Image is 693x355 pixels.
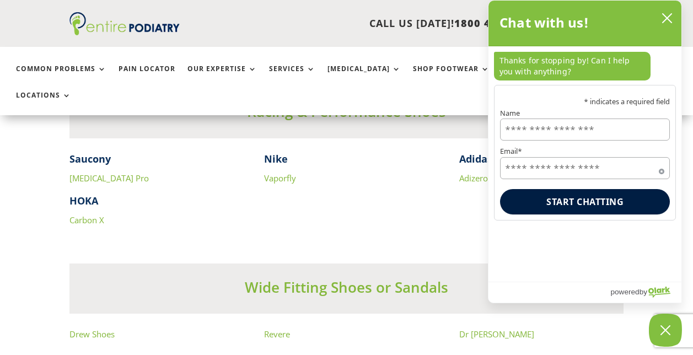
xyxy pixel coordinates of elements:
a: Shop Footwear [413,65,490,89]
strong: Adidas [459,152,492,165]
button: Close Chatbox [649,314,682,347]
label: Email* [500,148,670,155]
p: * indicates a required field [500,98,670,105]
a: Revere [264,329,290,340]
a: Carbon X [69,214,104,225]
a: Our Expertise [187,65,257,89]
strong: Nike [264,152,288,165]
button: Start chatting [500,189,670,214]
a: Locations [16,92,71,115]
span: Required field [659,166,664,172]
h3: Wide Fitting Shoes or Sandals [69,277,624,303]
strong: Saucony [69,152,111,165]
label: Name [500,110,670,117]
a: Powered by Olark [610,282,681,303]
p: CALL US [DATE]! [194,17,533,31]
a: Drew Shoes [69,329,115,340]
a: Adizero Adios Pro [459,173,527,184]
span: by [640,285,647,299]
a: Entire Podiatry [69,26,180,37]
p: Thanks for stopping by! Can I help you with anything? [494,52,651,80]
span: powered [610,285,639,299]
button: close chatbox [658,10,676,26]
div: chat [488,46,681,85]
img: logo (1) [69,12,180,35]
a: Pain Locator [119,65,175,89]
a: Services [269,65,315,89]
input: Email [500,157,670,179]
a: Dr [PERSON_NAME] [459,329,534,340]
a: [MEDICAL_DATA] Pro [69,173,149,184]
span: 1800 4 ENTIRE [454,17,533,30]
strong: HOKA [69,194,98,207]
a: Vaporfly [264,173,296,184]
input: Name [500,119,670,141]
h2: Chat with us! [499,12,589,34]
a: [MEDICAL_DATA] [327,65,401,89]
a: Common Problems [16,65,106,89]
